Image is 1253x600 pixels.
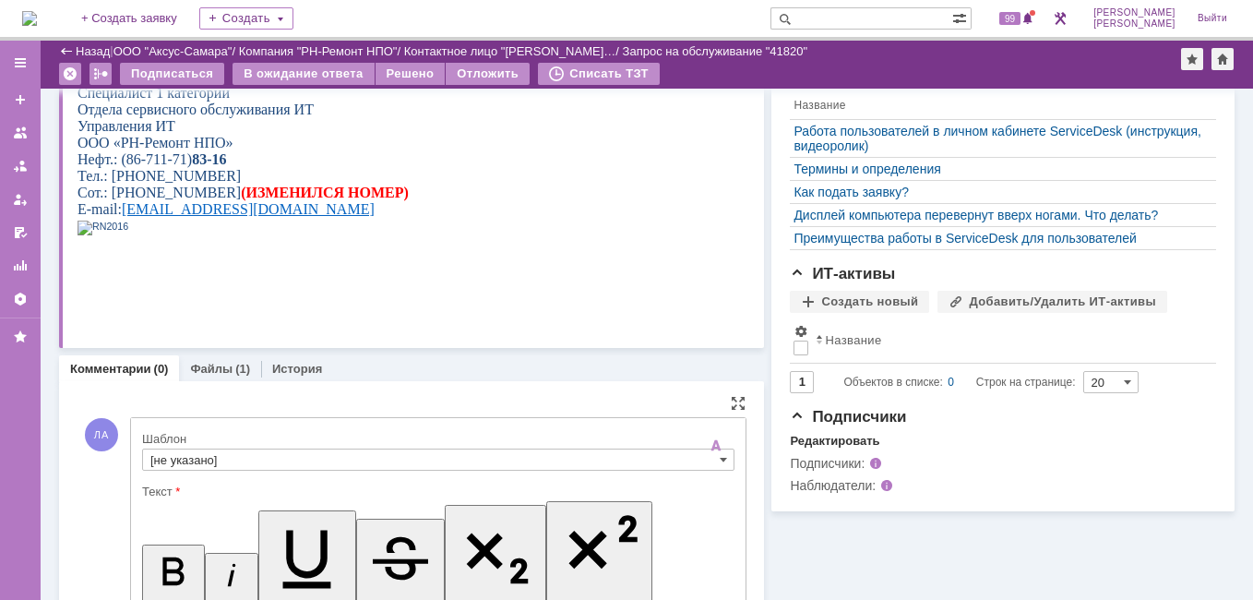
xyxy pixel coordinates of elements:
a: Отчеты [6,251,35,281]
span: Объектов в списке: [843,376,942,389]
div: | [110,43,113,57]
a: Мои согласования [6,218,35,247]
a: Назад [76,44,110,58]
div: Запрос на обслуживание "41820" [623,44,808,58]
div: Создать [199,7,293,30]
a: Работа пользователей в личном кабинете ServiceDesk (инструкция, видеоролик) [794,124,1203,153]
a: Перейти в интерфейс администратора [1049,7,1071,30]
b: 83-16 [114,408,149,424]
div: (1) [235,362,250,376]
div: На всю страницу [731,396,746,411]
a: Термины и определения [794,162,1203,176]
th: Название [812,320,1207,364]
a: Мои заявки [6,185,35,214]
a: История [272,362,322,376]
span: (ИЗМЕНИЛСЯ НОМЕР) [163,441,331,457]
img: logo [22,11,37,26]
a: [EMAIL_ADDRESS][DOMAIN_NAME] [44,459,297,474]
span: [PERSON_NAME] [1093,7,1175,18]
a: Заявки на командах [6,118,35,148]
div: 0 [948,371,954,393]
a: Комментарии [70,362,151,376]
a: Заявки в моей ответственности [6,151,35,181]
span: 99 [999,12,1020,25]
span: Скрыть панель инструментов [705,435,727,457]
a: ООО "Аксус-Самара" [113,44,233,58]
div: Название [825,333,881,347]
div: Подписчики: [790,456,975,471]
div: / [404,44,623,58]
div: / [239,44,404,58]
i: Строк на странице: [843,371,1075,393]
div: Удалить [59,63,81,85]
span: ИТ-активы [790,265,895,282]
a: Настройки [6,284,35,314]
div: Шаблон [142,433,731,445]
a: Преимущества работы в ServiceDesk для пользователей [794,231,1203,246]
a: Файлы [190,362,233,376]
span: Подписчики [790,408,906,426]
div: Редактировать [790,434,879,449]
a: Перейти на домашнюю страницу [22,11,37,26]
span: [PERSON_NAME] [1093,18,1175,30]
th: Название [790,95,1207,120]
div: Текст [142,486,731,498]
div: / [113,44,239,58]
a: Контактное лицо "[PERSON_NAME]… [404,44,616,58]
div: Добавить в избранное [1181,48,1203,70]
div: Сделать домашней страницей [1211,48,1234,70]
div: Наблюдатели: [790,478,975,493]
a: Создать заявку [6,85,35,114]
div: (0) [154,362,169,376]
a: Дисплей компьютера перевернут вверх ногами. Что делать? [794,208,1203,222]
span: ЛА [85,418,118,451]
span: Расширенный поиск [952,8,971,26]
a: Компания "РН-Ремонт НПО" [239,44,398,58]
div: Работа с массовостью [89,63,112,85]
a: Как подать заявку? [794,185,1203,199]
span: Настройки [794,324,808,339]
